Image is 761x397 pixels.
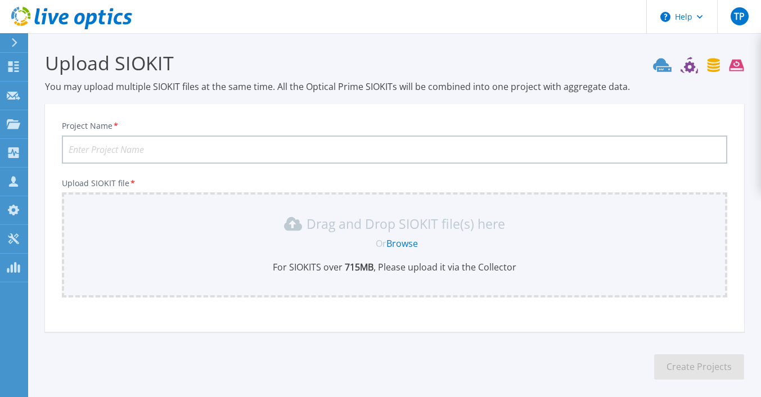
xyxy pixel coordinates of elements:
[734,12,745,21] span: TP
[45,80,744,93] p: You may upload multiple SIOKIT files at the same time. All the Optical Prime SIOKITs will be comb...
[386,237,418,250] a: Browse
[69,261,721,273] p: For SIOKITS over , Please upload it via the Collector
[62,179,727,188] p: Upload SIOKIT file
[62,136,727,164] input: Enter Project Name
[654,354,744,380] button: Create Projects
[69,215,721,273] div: Drag and Drop SIOKIT file(s) here OrBrowseFor SIOKITS over 715MB, Please upload it via the Collector
[45,50,744,76] h3: Upload SIOKIT
[343,261,373,273] b: 715 MB
[307,218,505,229] p: Drag and Drop SIOKIT file(s) here
[62,122,119,130] label: Project Name
[376,237,386,250] span: Or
